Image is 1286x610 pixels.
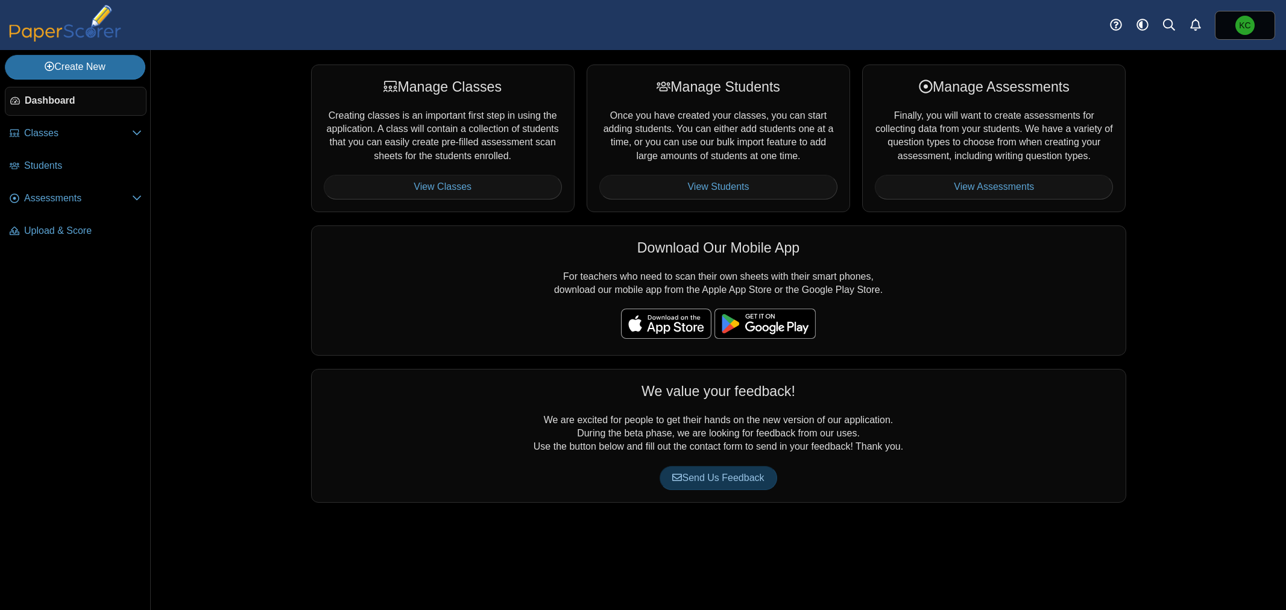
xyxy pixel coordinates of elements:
a: View Students [599,175,837,199]
a: Classes [5,119,147,148]
span: Send Us Feedback [672,473,764,483]
span: Kelly Charlton [1235,16,1255,35]
div: We are excited for people to get their hands on the new version of our application. During the be... [311,369,1126,503]
a: Send Us Feedback [660,466,777,490]
div: Finally, you will want to create assessments for collecting data from your students. We have a va... [862,64,1126,212]
a: Kelly Charlton [1215,11,1275,40]
a: Dashboard [5,87,147,116]
div: Manage Classes [324,77,562,96]
span: Assessments [24,192,132,205]
a: Assessments [5,184,147,213]
a: Students [5,152,147,181]
a: View Classes [324,175,562,199]
div: Manage Students [599,77,837,96]
img: PaperScorer [5,5,125,42]
span: Dashboard [25,94,141,107]
div: We value your feedback! [324,382,1114,401]
a: PaperScorer [5,33,125,43]
div: Creating classes is an important first step in using the application. A class will contain a coll... [311,64,575,212]
a: Alerts [1182,12,1209,39]
span: Upload & Score [24,224,142,237]
a: Upload & Score [5,217,147,246]
a: Create New [5,55,145,79]
span: Kelly Charlton [1239,21,1250,30]
img: apple-store-badge.svg [621,309,711,339]
div: Download Our Mobile App [324,238,1114,257]
span: Students [24,159,142,172]
div: Manage Assessments [875,77,1113,96]
img: google-play-badge.png [714,309,816,339]
span: Classes [24,127,132,140]
a: View Assessments [875,175,1113,199]
div: Once you have created your classes, you can start adding students. You can either add students on... [587,64,850,212]
div: For teachers who need to scan their own sheets with their smart phones, download our mobile app f... [311,225,1126,356]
